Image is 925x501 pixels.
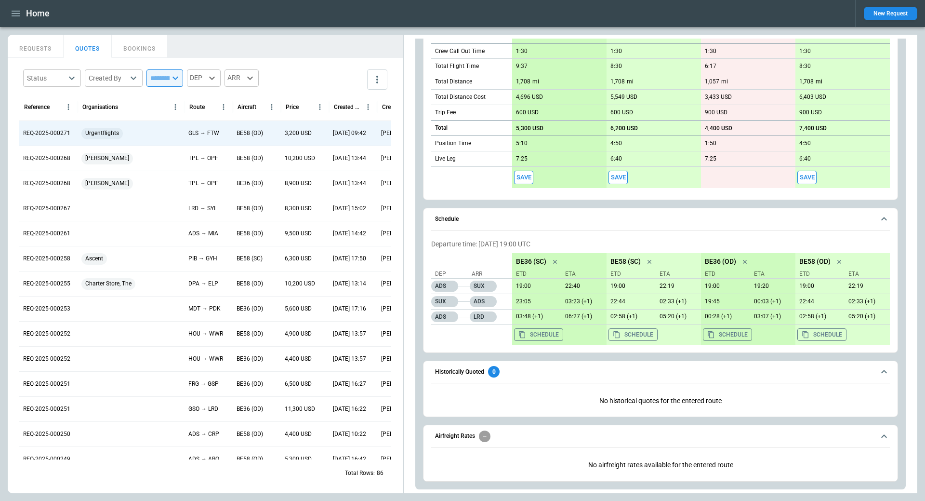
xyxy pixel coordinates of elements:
span: Ascent [81,246,107,271]
p: 09/11/2025 [845,283,890,290]
p: HOU → WWR [188,330,223,338]
p: TPL → OPF [188,154,218,162]
p: 09/11/2025 [561,283,607,290]
div: Airfreight Rates [431,453,890,477]
p: 600 USD [610,109,633,116]
p: SUX [470,281,497,292]
p: REQ-2025-000251 [23,405,70,413]
p: REQ-2025-000255 [23,280,70,288]
p: 1:30 [799,48,811,55]
div: 0 [488,366,500,378]
h1: Home [26,8,50,19]
button: Historically Quoted0 [431,361,890,383]
p: 09/04/2025 13:44 [333,154,366,162]
button: Route column menu [217,100,230,114]
p: BE36 (OD) [705,257,736,266]
button: Save [797,171,817,185]
p: Position Time [435,139,471,148]
p: 09/03/2025 15:02 [333,204,366,213]
p: ETD [610,270,652,278]
p: 900 USD [799,109,822,116]
button: Price column menu [313,100,327,114]
p: [PERSON_NAME] [381,129,422,137]
p: BE36 (OD) [237,380,263,388]
p: 4:50 [799,140,811,147]
p: 09/12/2025 [656,313,701,320]
span: Urgentflights [81,121,123,146]
p: [PERSON_NAME] [381,230,422,238]
div: Created At (UTC-05:00) [334,104,361,110]
button: Save [514,171,533,185]
p: BE36 (OD) [237,305,263,313]
p: ETA [750,270,792,278]
button: Reference column menu [62,100,75,114]
button: REQUESTS [8,35,64,58]
p: [PERSON_NAME] [381,430,422,438]
p: 08/13/2025 13:57 [333,330,366,338]
button: QUOTES [64,35,112,58]
button: Copy the aircraft schedule to your clipboard [608,328,658,341]
p: REQ-2025-000268 [23,179,70,188]
p: 600 USD [516,109,539,116]
p: BE58 (OD) [237,430,263,438]
p: 10,200 USD [285,154,315,162]
p: 4:50 [610,140,622,147]
p: 8:30 [610,63,622,70]
p: LRD → SYI [188,204,215,213]
p: 08/22/2025 13:14 [333,280,366,288]
div: Historically Quoted0 [431,389,890,413]
p: 08/01/2025 10:22 [333,430,366,438]
p: ADS → CRP [188,430,219,438]
p: 7:25 [705,155,716,162]
p: Total Flight Time [435,62,479,70]
p: BE58 (OD) [237,230,263,238]
p: Live Leg [435,155,456,163]
p: [PERSON_NAME] [381,305,422,313]
div: Organisations [82,104,118,110]
p: LRD [470,311,497,322]
p: 09/11/2025 [656,283,701,290]
p: [PERSON_NAME] [381,280,422,288]
p: 09/12/2025 [561,313,607,320]
p: 09/12/2025 [656,298,701,305]
div: Route [189,104,205,110]
p: 5,549 USD [610,94,637,101]
p: BE58 (SC) [610,257,641,266]
p: 6,403 USD [799,94,826,101]
p: ETD [516,270,557,278]
p: 09/11/2025 [607,298,652,305]
p: BE58 (SC) [237,255,263,263]
p: 09/11/2025 [607,283,652,290]
p: REQ-2025-000258 [23,255,70,263]
p: HOU → WWR [188,355,223,363]
p: 09/11/2025 [795,298,841,305]
p: REQ-2025-000252 [23,355,70,363]
span: Save this aircraft quote and copy details to clipboard [608,171,628,185]
p: 4,696 USD [516,94,543,101]
p: 09/11/2025 [701,298,746,305]
p: 7,400 USD [799,125,827,132]
p: 6:40 [799,155,811,162]
p: 09/12/2025 [750,298,795,305]
span: Save this aircraft quote and copy details to clipboard [514,171,533,185]
span: Save this aircraft quote and copy details to clipboard [797,171,817,185]
div: Schedule [431,236,890,349]
p: 6,500 USD [285,380,312,388]
p: 7:25 [516,155,528,162]
p: 1:30 [705,48,716,55]
p: 09/11/2025 [795,283,841,290]
p: Trip Fee [435,108,456,117]
span: [PERSON_NAME] [81,146,133,171]
p: MDT → PDK [188,305,221,313]
p: FRG → GSP [188,380,219,388]
p: 08/26/2025 14:42 [333,230,366,238]
p: 4,900 USD [285,330,312,338]
p: 09/12/2025 [512,313,557,320]
p: 4,400 USD [285,355,312,363]
p: mi [532,78,539,86]
p: 10,200 USD [285,280,315,288]
p: SUX [431,296,458,307]
button: Airfreight Rates [431,425,890,447]
p: Departure time: [DATE] 19:00 UTC [431,240,890,248]
div: ARR [225,69,259,87]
